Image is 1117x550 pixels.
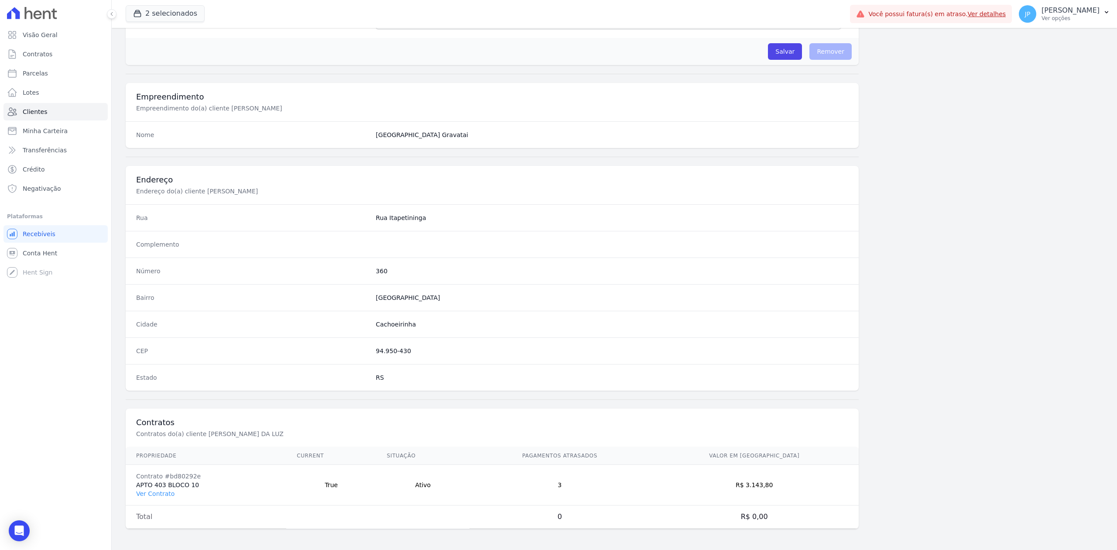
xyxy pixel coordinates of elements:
span: Clientes [23,107,47,116]
span: Parcelas [23,69,48,78]
a: Transferências [3,141,108,159]
th: Pagamentos Atrasados [469,447,650,465]
dd: 94.950-430 [376,347,848,355]
dt: Cidade [136,320,369,329]
a: Contratos [3,45,108,63]
h3: Empreendimento [136,92,848,102]
th: Current [286,447,376,465]
div: Contrato #bd80292e [136,472,276,481]
dt: Número [136,267,369,275]
dd: Cachoeirinha [376,320,848,329]
a: Crédito [3,161,108,178]
th: Propriedade [126,447,286,465]
dd: Rua Itapetininga [376,213,848,222]
span: Conta Hent [23,249,57,258]
span: Remover [809,43,852,60]
a: Visão Geral [3,26,108,44]
th: Valor em [GEOGRAPHIC_DATA] [650,447,859,465]
input: Salvar [768,43,802,60]
span: Recebíveis [23,230,55,238]
dd: RS [376,373,848,382]
p: [PERSON_NAME] [1042,6,1100,15]
a: Conta Hent [3,244,108,262]
a: Negativação [3,180,108,197]
dt: Bairro [136,293,369,302]
td: Ativo [377,465,470,505]
a: Minha Carteira [3,122,108,140]
span: Você possui fatura(s) em atraso. [868,10,1006,19]
dt: Rua [136,213,369,222]
p: Endereço do(a) cliente [PERSON_NAME] [136,187,429,196]
p: Empreendimento do(a) cliente [PERSON_NAME] [136,104,429,113]
a: Clientes [3,103,108,120]
td: 3 [469,465,650,505]
td: APTO 403 BLOCO 10 [126,465,286,505]
a: Ver detalhes [968,10,1006,17]
td: 0 [469,505,650,529]
p: Ver opções [1042,15,1100,22]
dt: Nome [136,131,369,139]
dt: CEP [136,347,369,355]
dd: [GEOGRAPHIC_DATA] [376,293,848,302]
div: Plataformas [7,211,104,222]
span: Lotes [23,88,39,97]
td: R$ 0,00 [650,505,859,529]
dt: Estado [136,373,369,382]
dd: 360 [376,267,848,275]
th: Situação [377,447,470,465]
button: 2 selecionados [126,5,205,22]
span: Crédito [23,165,45,174]
span: Visão Geral [23,31,58,39]
span: Negativação [23,184,61,193]
a: Recebíveis [3,225,108,243]
a: Ver Contrato [136,490,175,497]
td: True [286,465,376,505]
button: JP [PERSON_NAME] Ver opções [1012,2,1117,26]
span: JP [1025,11,1031,17]
span: Minha Carteira [23,127,68,135]
p: Contratos do(a) cliente [PERSON_NAME] DA LUZ [136,430,429,438]
a: Parcelas [3,65,108,82]
a: Lotes [3,84,108,101]
h3: Endereço [136,175,848,185]
td: Total [126,505,286,529]
dt: Complemento [136,240,369,249]
h3: Contratos [136,417,848,428]
span: Transferências [23,146,67,155]
td: R$ 3.143,80 [650,465,859,505]
span: Contratos [23,50,52,58]
div: Open Intercom Messenger [9,520,30,541]
dd: [GEOGRAPHIC_DATA] Gravatai [376,131,848,139]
